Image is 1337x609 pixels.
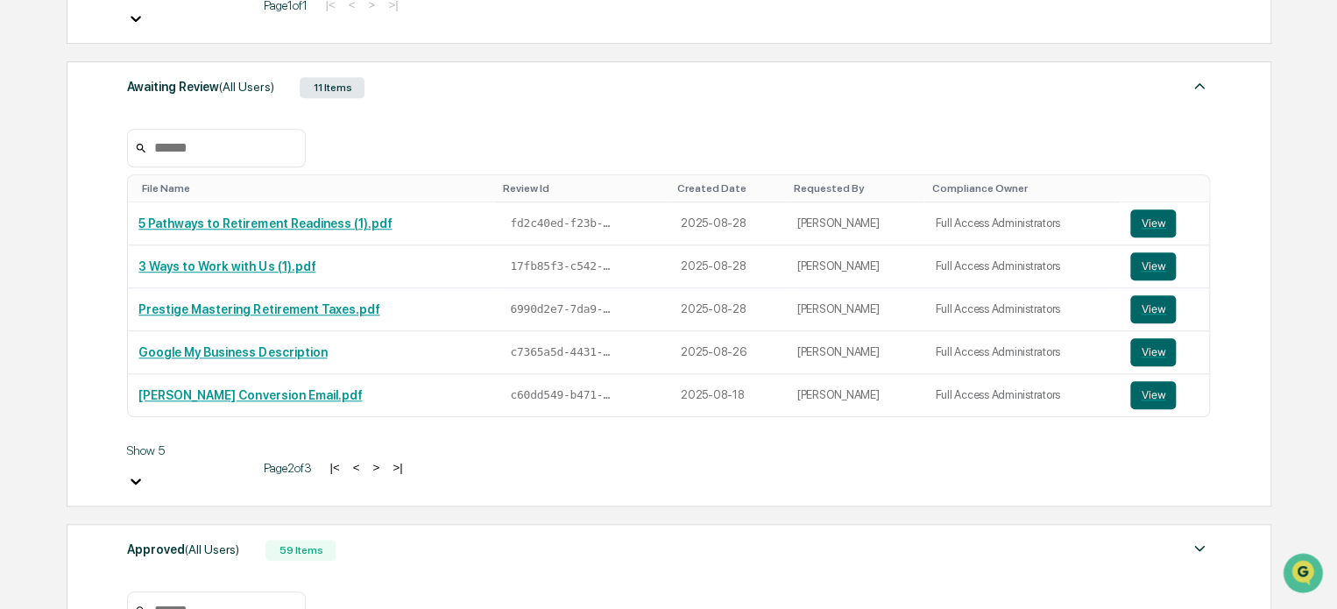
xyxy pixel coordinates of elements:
[931,182,1113,195] div: Toggle SortBy
[124,296,212,310] a: Powered byPylon
[787,202,925,245] td: [PERSON_NAME]
[185,542,239,556] span: (All Users)
[1130,209,1199,237] a: View
[787,288,925,331] td: [PERSON_NAME]
[60,134,287,152] div: Start new chat
[18,37,319,65] p: How can we help?
[924,374,1120,416] td: Full Access Administrators
[924,331,1120,374] td: Full Access Administrators
[1130,209,1176,237] button: View
[1189,75,1210,96] img: caret
[127,75,273,98] div: Awaiting Review
[127,538,239,561] div: Approved
[503,182,663,195] div: Toggle SortBy
[510,302,615,316] span: 6990d2e7-7da9-4ede-bed9-b1e76f781214
[1134,182,1202,195] div: Toggle SortBy
[138,388,362,402] a: [PERSON_NAME] Conversion Email.pdf
[510,259,615,273] span: 17fb85f3-c542-4c5c-a70b-ed51011f6de7
[35,221,113,238] span: Preclearance
[1130,252,1176,280] button: View
[787,374,925,416] td: [PERSON_NAME]
[1189,538,1210,559] img: caret
[18,256,32,270] div: 🔎
[510,216,615,230] span: fd2c40ed-f23b-4932-81bd-3908a17300e3
[677,182,780,195] div: Toggle SortBy
[1130,252,1199,280] a: View
[670,374,787,416] td: 2025-08-18
[670,331,787,374] td: 2025-08-26
[138,216,392,230] a: 5 Pathways to Retirement Readiness (1).pdf
[18,223,32,237] div: 🖐️
[138,259,315,273] a: 3 Ways to Work with Us (1).pdf
[787,331,925,374] td: [PERSON_NAME]
[11,214,120,245] a: 🖐️Preclearance
[300,77,364,98] div: 11 Items
[120,214,224,245] a: 🗄️Attestations
[787,245,925,288] td: [PERSON_NAME]
[670,202,787,245] td: 2025-08-28
[145,221,217,238] span: Attestations
[298,139,319,160] button: Start new chat
[174,297,212,310] span: Pylon
[924,288,1120,331] td: Full Access Administrators
[1130,295,1199,323] a: View
[510,345,615,359] span: c7365a5d-4431-4539-8543-67bb0c774eef
[794,182,918,195] div: Toggle SortBy
[670,288,787,331] td: 2025-08-28
[138,302,379,316] a: Prestige Mastering Retirement Taxes.pdf
[670,245,787,288] td: 2025-08-28
[11,247,117,279] a: 🔎Data Lookup
[263,461,311,475] span: Page 2 of 3
[1130,295,1176,323] button: View
[142,182,489,195] div: Toggle SortBy
[1130,338,1176,366] button: View
[510,388,615,402] span: c60dd549-b471-43a7-b4fc-a36593873a4a
[924,202,1120,245] td: Full Access Administrators
[265,540,336,561] div: 59 Items
[1130,381,1199,409] a: View
[367,460,385,475] button: >
[35,254,110,272] span: Data Lookup
[127,223,141,237] div: 🗄️
[1281,551,1328,598] iframe: Open customer support
[924,245,1120,288] td: Full Access Administrators
[387,460,407,475] button: >|
[18,134,49,166] img: 1746055101610-c473b297-6a78-478c-a979-82029cc54cd1
[138,345,327,359] a: Google My Business Description
[1130,381,1176,409] button: View
[348,460,365,475] button: <
[1130,338,1199,366] a: View
[127,443,250,457] div: Show 5
[324,460,344,475] button: |<
[219,80,273,94] span: (All Users)
[60,152,222,166] div: We're available if you need us!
